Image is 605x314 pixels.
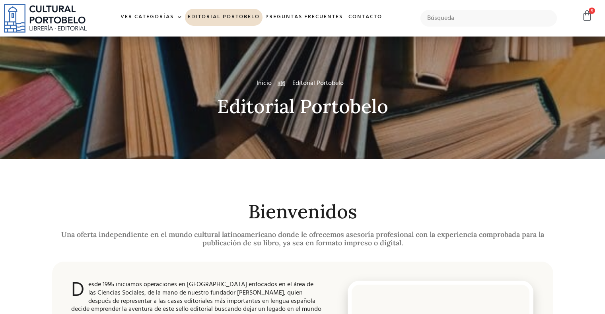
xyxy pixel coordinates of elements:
span: D [71,281,84,301]
h2: Bienvenidos [52,201,553,222]
a: 0 [582,10,593,21]
span: Editorial Portobelo [290,79,344,88]
h2: Editorial Portobelo [52,96,553,117]
a: Ver Categorías [118,9,185,26]
a: Contacto [346,9,385,26]
a: Preguntas frecuentes [263,9,346,26]
input: Búsqueda [420,10,557,27]
span: 0 [589,8,595,14]
a: Inicio [257,79,272,88]
a: Editorial Portobelo [185,9,263,26]
h2: Una oferta independiente en el mundo cultural latinoamericano donde le ofrecemos asesoría profesi... [52,230,553,247]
